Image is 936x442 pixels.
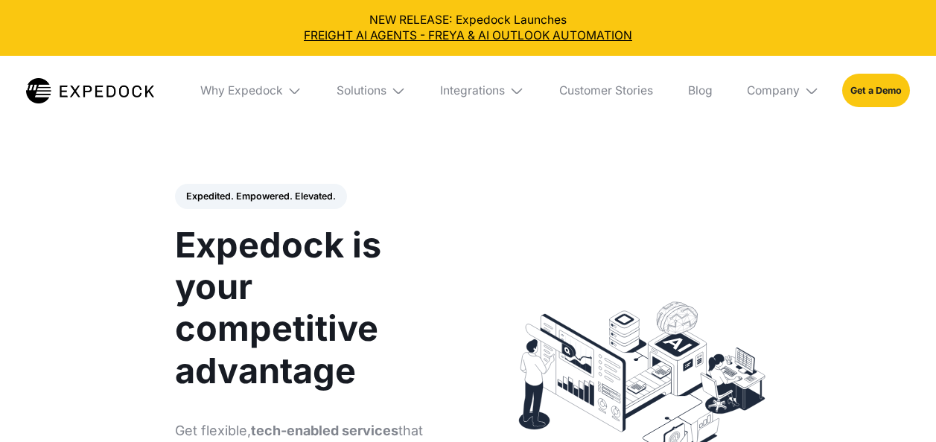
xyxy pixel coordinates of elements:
div: NEW RELEASE: Expedock Launches [12,12,925,45]
div: Integrations [440,83,505,98]
a: FREIGHT AI AGENTS - FREYA & AI OUTLOOK AUTOMATION [12,28,925,44]
div: Integrations [429,56,536,126]
div: Solutions [325,56,418,126]
div: Company [747,83,800,98]
div: Why Expedock [200,83,283,98]
a: Get a Demo [842,74,910,107]
strong: tech-enabled services [251,423,398,438]
div: Solutions [337,83,386,98]
a: Blog [676,56,724,126]
h1: Expedock is your competitive advantage [175,224,451,391]
a: Customer Stories [547,56,664,126]
div: Company [736,56,831,126]
div: Why Expedock [188,56,313,126]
